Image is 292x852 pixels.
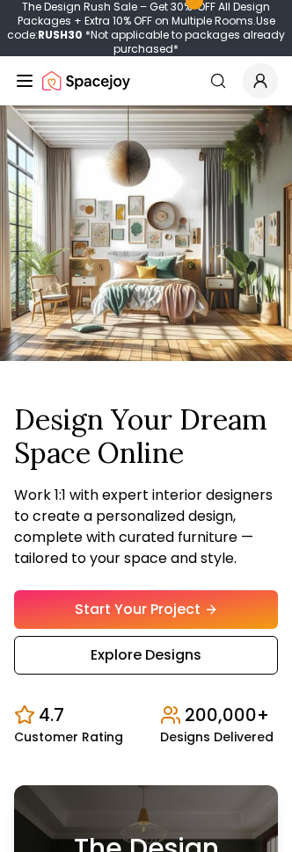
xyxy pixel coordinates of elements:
a: Spacejoy [42,63,130,98]
p: Work 1:1 with expert interior designers to create a personalized design, complete with curated fu... [14,485,278,569]
span: Use code: [7,13,275,42]
nav: Global [14,56,278,105]
b: RUSH30 [38,27,83,42]
h1: Design Your Dream Space Online [14,403,278,471]
span: *Not applicable to packages already purchased* [83,27,285,56]
small: Customer Rating [14,731,123,743]
img: Spacejoy Logo [42,63,130,98]
a: Start Your Project [14,590,278,629]
p: 4.7 [39,703,64,727]
div: Design stats [14,689,278,743]
p: 200,000+ [185,703,269,727]
small: Designs Delivered [160,731,274,743]
a: Explore Designs [14,636,278,675]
